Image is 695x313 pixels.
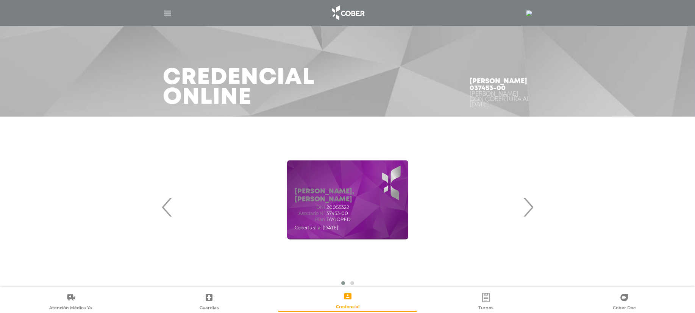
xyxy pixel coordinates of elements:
a: Turnos [417,293,555,312]
a: Atención Médica Ya [2,293,140,312]
img: Cober_menu-lines-white.svg [163,8,172,18]
div: [PERSON_NAME] Con Cobertura al [DATE] [470,92,533,107]
h5: [PERSON_NAME], [PERSON_NAME] [295,188,401,204]
span: TAYLORED [326,217,351,222]
span: Atención Médica Ya [49,305,92,312]
a: Cober Doc [555,293,693,312]
span: Asociado N° [295,211,325,216]
span: Cober Doc [613,305,636,312]
h3: Credencial Online [163,68,315,107]
span: Cobertura al [DATE] [295,225,338,230]
span: 20055322 [326,205,349,210]
span: 37453-00 [326,211,348,216]
a: Credencial [278,291,417,311]
span: Guardias [200,305,219,312]
a: Guardias [140,293,278,312]
img: logo_cober_home-white.png [328,4,368,22]
span: DNI [295,205,325,210]
span: Plan [295,217,325,222]
span: Credencial [336,304,359,311]
img: 1354 [526,10,532,16]
span: Turnos [478,305,494,312]
span: Next [521,187,536,227]
h4: [PERSON_NAME] 037453-00 [470,78,533,92]
span: Previous [160,187,175,227]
